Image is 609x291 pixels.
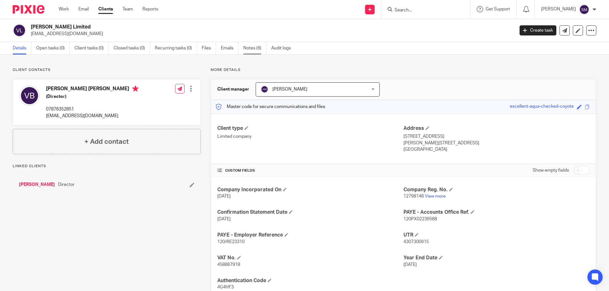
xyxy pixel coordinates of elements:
[403,255,590,261] h4: Year End Date
[217,285,234,289] span: 4G4HF3
[216,104,325,110] p: Master code for secure communications and files
[13,42,31,54] a: Details
[31,24,414,30] h2: [PERSON_NAME] Limited
[19,181,55,188] a: [PERSON_NAME]
[84,137,129,147] h4: + Add contact
[13,67,201,73] p: Client contacts
[31,31,510,37] p: [EMAIL_ADDRESS][DOMAIN_NAME]
[217,168,403,173] h4: CUSTOM FIELDS
[202,42,216,54] a: Files
[403,232,590,238] h4: UTR
[403,133,590,140] p: [STREET_ADDRESS]
[217,217,231,221] span: [DATE]
[217,240,245,244] span: 120/RE23310
[579,4,589,15] img: svg%3E
[13,24,26,37] img: svg%3E
[243,42,266,54] a: Notes (6)
[217,209,403,216] h4: Confirmation Statement Date
[403,146,590,153] p: [GEOGRAPHIC_DATA]
[59,6,69,12] a: Work
[98,6,113,12] a: Clients
[272,87,307,92] span: [PERSON_NAME]
[403,194,424,199] span: 12798148
[155,42,197,54] a: Recurring tasks (0)
[486,7,510,11] span: Get Support
[217,194,231,199] span: [DATE]
[217,187,403,193] h4: Company Incorporated On
[394,8,451,13] input: Search
[217,125,403,132] h4: Client type
[46,106,139,112] p: 07876352851
[403,263,417,267] span: [DATE]
[78,6,89,12] a: Email
[217,255,403,261] h4: VAT No.
[58,181,75,188] span: Director
[221,42,239,54] a: Emails
[46,113,139,119] p: [EMAIL_ADDRESS][DOMAIN_NAME]
[261,85,268,93] img: svg%3E
[520,25,556,35] a: Create task
[271,42,296,54] a: Audit logs
[19,85,40,106] img: svg%3E
[403,125,590,132] h4: Address
[533,167,569,174] label: Show empty fields
[13,5,44,14] img: Pixie
[217,263,240,267] span: 458867918
[46,85,139,93] h4: [PERSON_NAME] [PERSON_NAME]
[403,140,590,146] p: [PERSON_NAME][STREET_ADDRESS]
[510,103,574,111] div: excellent-aqua-checked-coyote
[114,42,150,54] a: Closed tasks (0)
[75,42,109,54] a: Client tasks (0)
[541,6,576,12] p: [PERSON_NAME]
[217,277,403,284] h4: Authentication Code
[425,194,446,199] a: View more
[142,6,158,12] a: Reports
[132,85,139,92] i: Primary
[217,133,403,140] p: Limited company
[36,42,70,54] a: Open tasks (0)
[13,164,201,169] p: Linked clients
[403,209,590,216] h4: PAYE - Accounts Office Ref.
[217,232,403,238] h4: PAYE - Employer Reference
[211,67,596,73] p: More details
[46,93,139,100] h5: (Director)
[403,187,590,193] h4: Company Reg. No.
[403,217,437,221] span: 120PX02239588
[122,6,133,12] a: Team
[217,86,249,92] h3: Client manager
[403,240,429,244] span: 4307300915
